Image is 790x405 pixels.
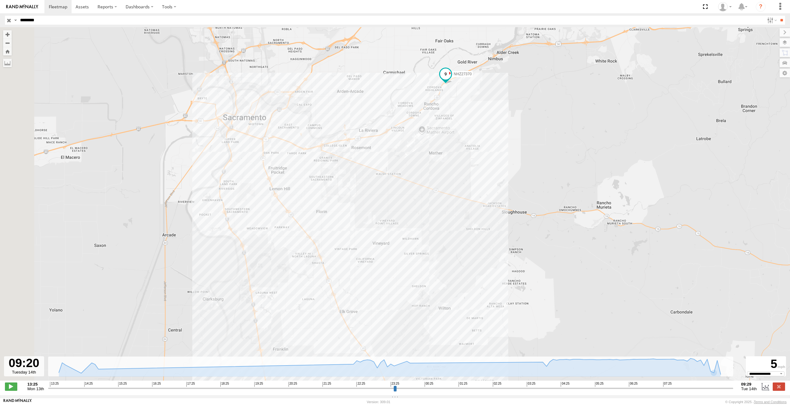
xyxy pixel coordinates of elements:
a: Terms and Conditions [754,400,787,404]
button: Zoom out [3,39,12,47]
label: Measure [3,59,12,67]
span: 20:25 [289,382,297,387]
label: Search Filter Options [765,16,778,25]
label: Close [773,382,785,391]
strong: 13:25 [27,382,44,386]
span: 16:25 [152,382,161,387]
button: Zoom Home [3,47,12,56]
span: 03:25 [527,382,535,387]
label: Play/Stop [5,382,17,391]
img: rand-logo.svg [6,5,38,9]
span: 23:25 [391,382,399,387]
label: Search Query [13,16,18,25]
span: 21:25 [322,382,331,387]
span: 19:25 [254,382,263,387]
span: 02:25 [493,382,501,387]
span: 00:25 [425,382,433,387]
strong: 09:29 [741,382,757,386]
span: 15:25 [118,382,127,387]
span: 17:25 [186,382,195,387]
div: Zulema McIntosch [716,2,734,11]
div: 5 [747,357,785,371]
label: Map Settings [780,69,790,77]
div: Version: 309.01 [367,400,390,404]
span: 04:25 [561,382,569,387]
div: © Copyright 2025 - [725,400,787,404]
span: NHZ27370 [454,72,472,76]
i: ? [756,2,766,12]
span: 05:25 [595,382,604,387]
span: 18:25 [220,382,229,387]
span: Tue 14th Oct 2025 [741,386,757,391]
span: 14:25 [84,382,93,387]
span: 13:25 [50,382,59,387]
span: 06:25 [629,382,638,387]
span: 22:25 [356,382,365,387]
span: 07:25 [663,382,672,387]
a: Visit our Website [3,399,32,405]
span: 01:25 [459,382,467,387]
span: Mon 13th Oct 2025 [27,386,44,391]
button: Zoom in [3,30,12,39]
